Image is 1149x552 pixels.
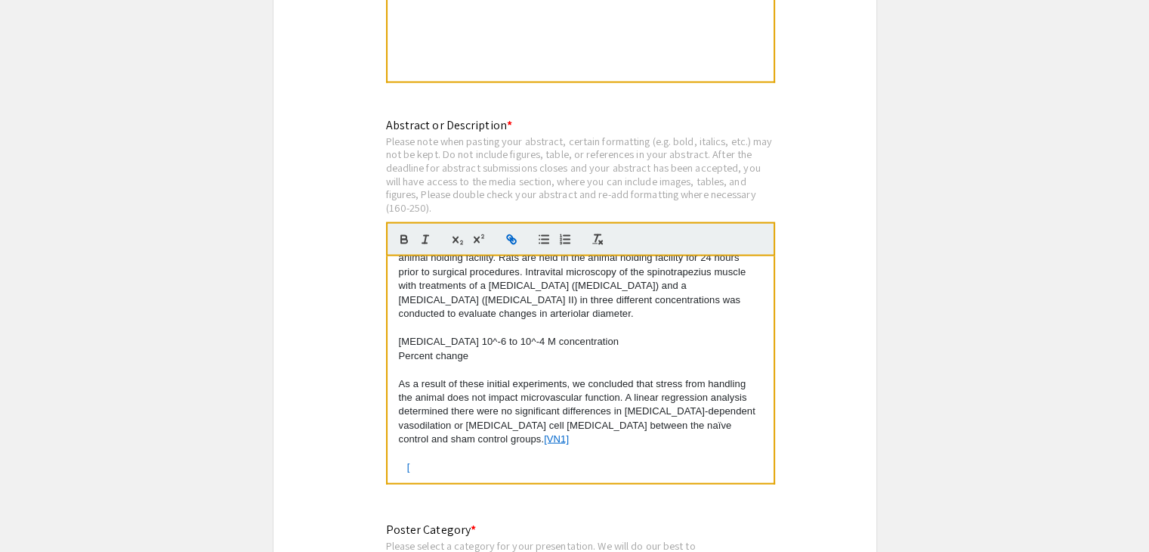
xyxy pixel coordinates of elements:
p: As a result of these initial experiments, we concluded that stress from handling the animal does ... [399,377,762,447]
a: [ [407,461,410,473]
iframe: Chat [11,484,64,541]
mat-label: Abstract or Description [386,117,512,133]
p: [MEDICAL_DATA] 10^-6 to 10^-4 M concentration [399,335,762,349]
p: Percent change [399,349,762,363]
div: Please note when pasting your abstract, certain formatting (e.g. bold, italics, etc.) may not be ... [386,135,775,215]
a: [VN1] [544,433,569,445]
mat-label: Poster Category [386,522,477,538]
